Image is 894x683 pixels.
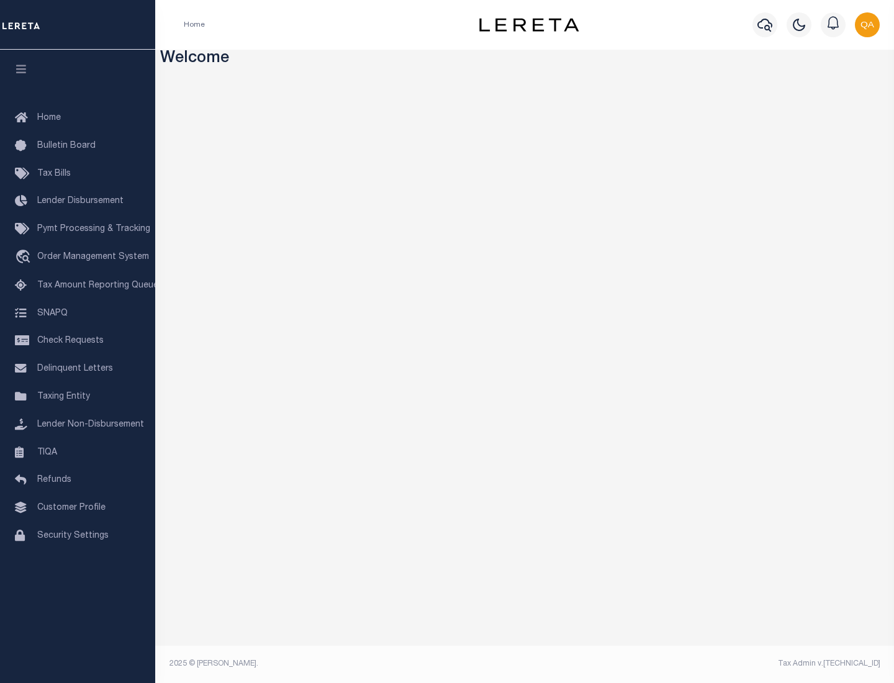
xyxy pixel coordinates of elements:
span: Check Requests [37,337,104,345]
span: Order Management System [37,253,149,261]
span: Tax Amount Reporting Queue [37,281,158,290]
li: Home [184,19,205,30]
span: Taxing Entity [37,392,90,401]
span: Security Settings [37,531,109,540]
span: Pymt Processing & Tracking [37,225,150,233]
img: logo-dark.svg [479,18,579,32]
img: svg+xml;base64,PHN2ZyB4bWxucz0iaHR0cDovL3d3dy53My5vcmcvMjAwMC9zdmciIHBvaW50ZXItZXZlbnRzPSJub25lIi... [855,12,880,37]
span: Home [37,114,61,122]
span: Delinquent Letters [37,364,113,373]
span: Lender Non-Disbursement [37,420,144,429]
span: Refunds [37,476,71,484]
h3: Welcome [160,50,890,69]
span: Customer Profile [37,504,106,512]
span: Bulletin Board [37,142,96,150]
div: 2025 © [PERSON_NAME]. [160,658,525,669]
span: Tax Bills [37,170,71,178]
span: Lender Disbursement [37,197,124,206]
span: TIQA [37,448,57,456]
div: Tax Admin v.[TECHNICAL_ID] [534,658,880,669]
span: SNAPQ [37,309,68,317]
i: travel_explore [15,250,35,266]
